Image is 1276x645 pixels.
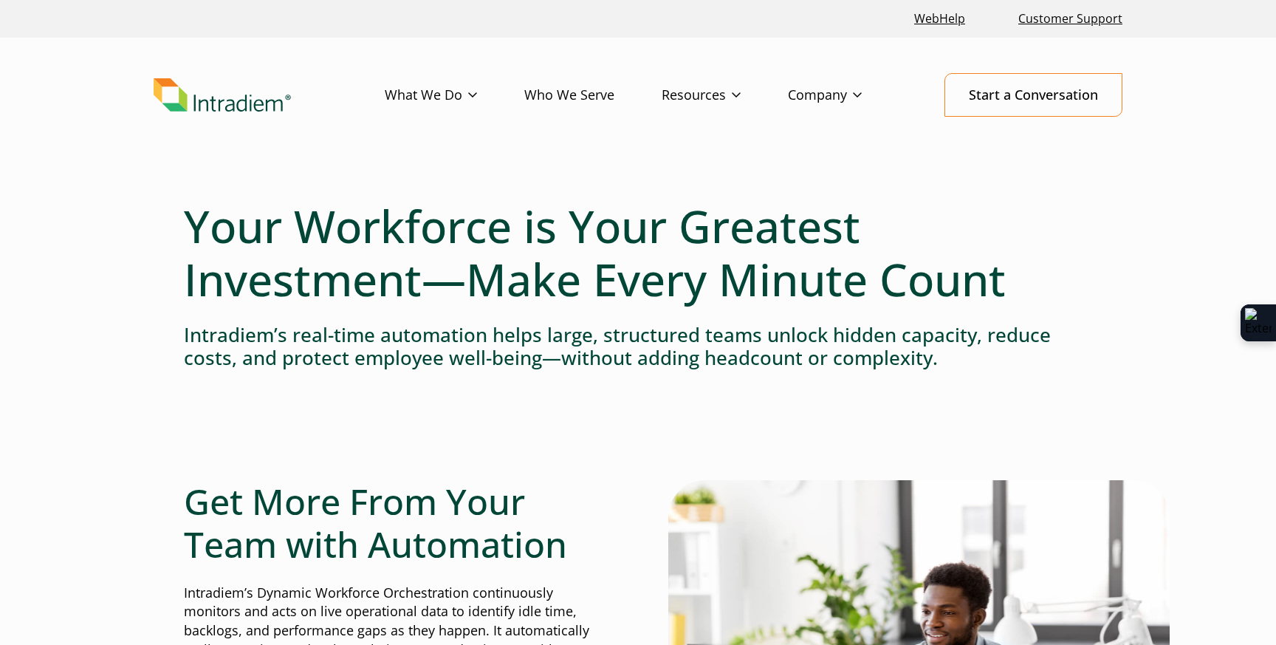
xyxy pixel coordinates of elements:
a: Start a Conversation [944,73,1122,117]
a: Who We Serve [524,74,662,117]
h1: Your Workforce is Your Greatest Investment—Make Every Minute Count [184,199,1092,306]
img: Extension Icon [1245,308,1272,338]
h4: Intradiem’s real-time automation helps large, structured teams unlock hidden capacity, reduce cos... [184,324,1092,369]
a: Link to homepage of Intradiem [154,78,385,112]
a: Customer Support [1012,3,1128,35]
a: Company [788,74,909,117]
a: What We Do [385,74,524,117]
a: Resources [662,74,788,117]
h2: Get More From Your Team with Automation [184,480,608,565]
a: Link opens in a new window [908,3,971,35]
img: Intradiem [154,78,291,112]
